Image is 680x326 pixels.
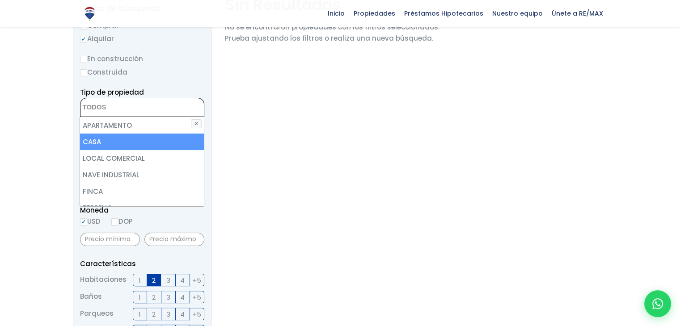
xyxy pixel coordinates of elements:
[152,292,156,303] span: 2
[191,119,202,128] button: ✕
[166,309,170,320] span: 3
[111,216,133,227] label: DOP
[80,218,87,226] input: USD
[80,274,127,286] span: Habitaciones
[144,233,204,246] input: Precio máximo
[547,7,608,20] span: Únete a RE/MAX
[80,117,203,134] li: APARTAMENTO
[192,292,201,303] span: +5
[192,309,201,320] span: +5
[323,7,349,20] span: Inicio
[80,98,167,117] textarea: Search
[80,291,102,303] span: Baños
[80,67,204,78] label: Construida
[80,134,203,150] li: CASA
[166,292,170,303] span: 3
[192,275,201,286] span: +5
[80,183,203,200] li: FINCA
[488,7,547,20] span: Nuestro equipo
[80,88,144,97] span: Tipo de propiedad
[80,36,87,43] input: Alquilar
[80,56,87,63] input: En construcción
[180,275,185,286] span: 4
[80,233,140,246] input: Precio mínimo
[180,309,185,320] span: 4
[139,275,141,286] span: 1
[80,150,203,167] li: LOCAL COMERCIAL
[80,200,203,216] li: TERRENO
[80,216,101,227] label: USD
[80,205,204,216] span: Moneda
[152,275,156,286] span: 2
[80,33,204,44] label: Alquilar
[166,275,170,286] span: 3
[180,292,185,303] span: 4
[82,6,97,21] img: Logo de REMAX
[80,53,204,64] label: En construcción
[80,258,204,269] p: Características
[80,167,203,183] li: NAVE INDUSTRIAL
[80,308,114,320] span: Parqueos
[225,21,439,44] p: No se encontraron propiedades con los filtros seleccionados. Prueba ajustando los filtros o reali...
[152,309,156,320] span: 2
[80,69,87,76] input: Construida
[139,309,141,320] span: 1
[139,292,141,303] span: 1
[111,218,118,226] input: DOP
[349,7,400,20] span: Propiedades
[400,7,488,20] span: Préstamos Hipotecarios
